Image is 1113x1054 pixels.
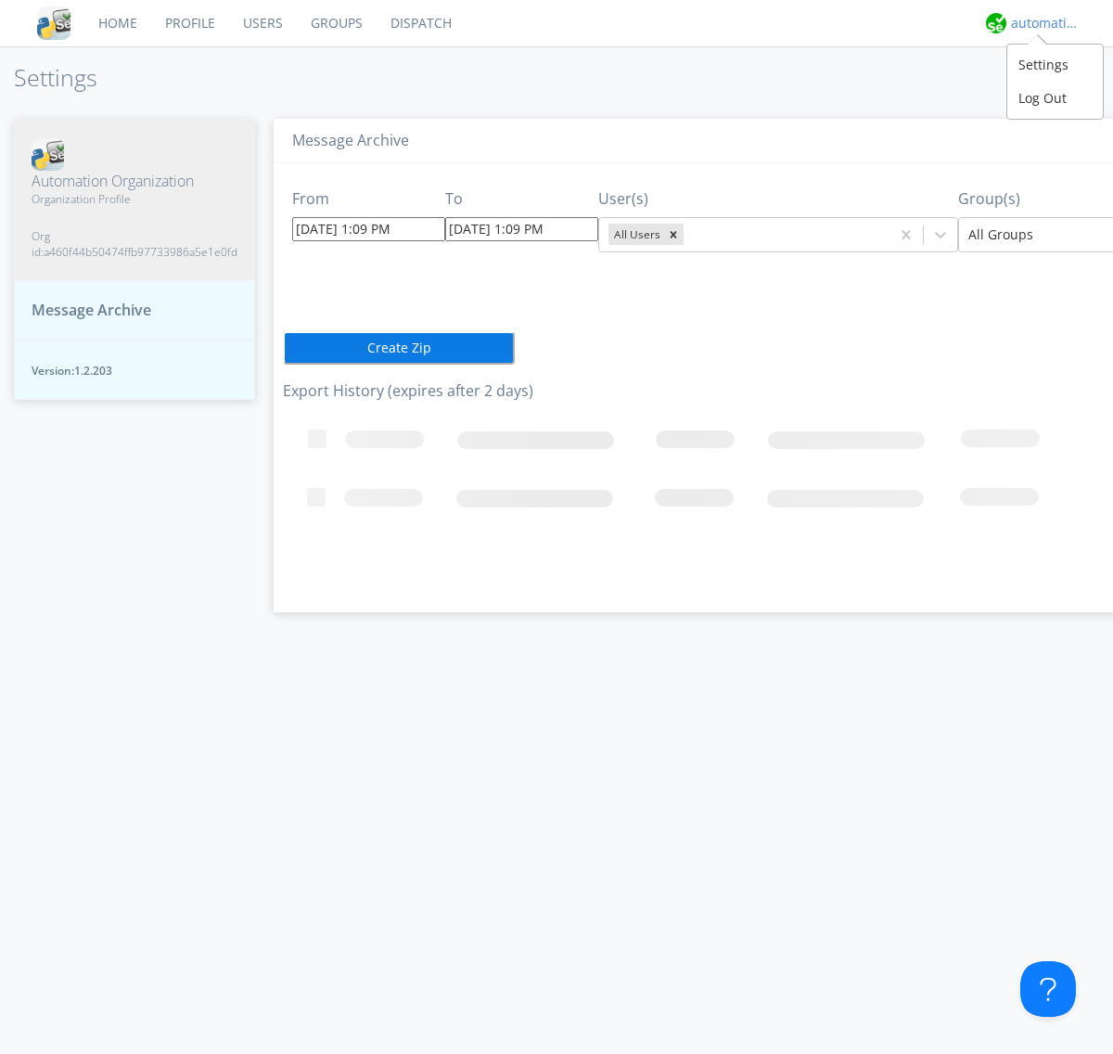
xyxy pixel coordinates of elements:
[1020,961,1076,1017] iframe: Toggle Customer Support
[1007,82,1103,115] div: Log Out
[445,191,598,208] h3: To
[32,228,237,260] span: Org id: a460f44b50474ffb97733986a5e1e0fd
[986,13,1006,33] img: d2d01cd9b4174d08988066c6d424eccd
[32,191,237,207] span: Organization Profile
[663,224,684,245] div: Remove All Users
[32,300,151,321] span: Message Archive
[37,6,70,40] img: cddb5a64eb264b2086981ab96f4c1ba7
[32,171,237,192] span: Automation Organization
[608,224,663,245] div: All Users
[14,280,255,341] button: Message Archive
[14,119,255,280] button: Automation OrganizationOrganization ProfileOrg id:a460f44b50474ffb97733986a5e1e0fd
[32,138,64,171] img: cddb5a64eb264b2086981ab96f4c1ba7
[598,191,958,208] h3: User(s)
[14,340,255,400] button: Version:1.2.203
[292,191,445,208] h3: From
[283,331,515,365] button: Create Zip
[32,363,237,379] span: Version: 1.2.203
[1007,48,1103,82] div: Settings
[1011,14,1081,32] div: automation+atlas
